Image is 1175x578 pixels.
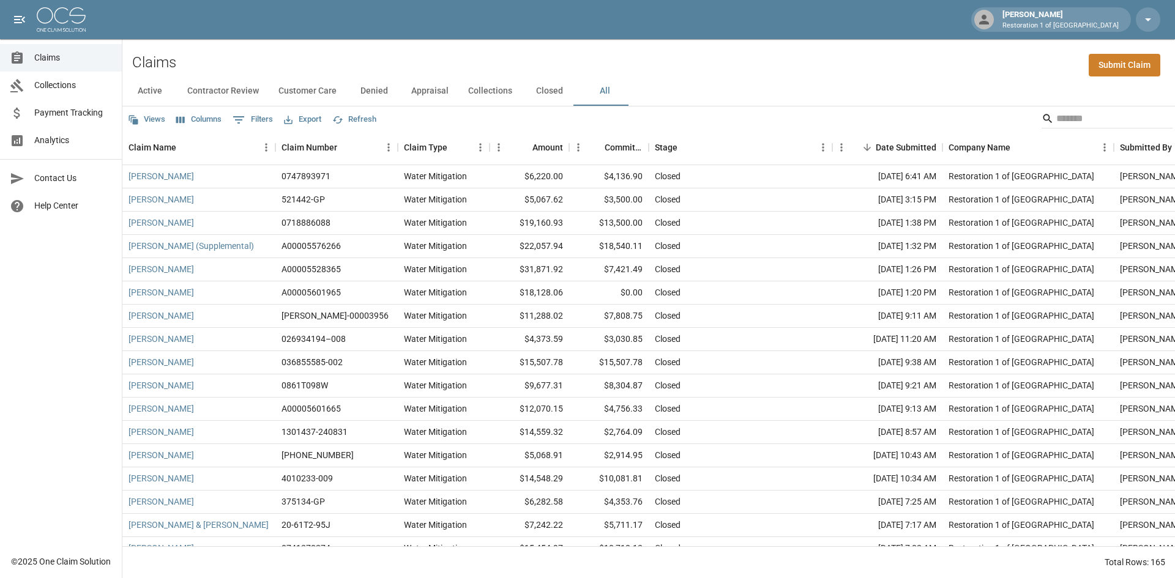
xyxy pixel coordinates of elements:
[458,76,522,106] button: Collections
[832,444,942,467] div: [DATE] 10:43 AM
[569,351,649,374] div: $15,507.78
[942,130,1114,165] div: Company Name
[404,449,467,461] div: Water Mitigation
[1010,139,1028,156] button: Sort
[522,76,577,106] button: Closed
[1089,54,1160,76] a: Submit Claim
[832,491,942,514] div: [DATE] 7:25 AM
[569,467,649,491] div: $10,081.81
[569,421,649,444] div: $2,764.09
[655,333,681,345] div: Closed
[569,537,649,560] div: $10,710.13
[949,130,1010,165] div: Company Name
[876,130,936,165] div: Date Submitted
[490,351,569,374] div: $15,507.78
[337,139,354,156] button: Sort
[949,426,1094,438] div: Restoration 1 of Middletown
[282,542,330,554] div: 0741370274
[282,130,337,165] div: Claim Number
[282,519,330,531] div: 20-61T2-95J
[832,188,942,212] div: [DATE] 3:15 PM
[569,235,649,258] div: $18,540.11
[129,130,176,165] div: Claim Name
[282,240,341,252] div: A00005576266
[998,9,1124,31] div: [PERSON_NAME]
[282,309,389,322] div: PRAH-00003956
[949,472,1094,484] div: Restoration 1 of Middletown
[949,449,1094,461] div: Restoration 1 of Middletown
[655,356,681,368] div: Closed
[490,165,569,188] div: $6,220.00
[7,7,32,32] button: open drawer
[569,165,649,188] div: $4,136.90
[281,110,324,129] button: Export
[37,7,86,32] img: ocs-logo-white-transparent.png
[404,333,467,345] div: Water Mitigation
[832,235,942,258] div: [DATE] 1:32 PM
[129,402,194,415] a: [PERSON_NAME]
[282,472,333,484] div: 4010233-009
[490,188,569,212] div: $5,067.62
[655,495,681,508] div: Closed
[275,130,398,165] div: Claim Number
[282,263,341,275] div: A00005528365
[173,110,225,129] button: Select columns
[404,495,467,508] div: Water Mitigation
[282,333,346,345] div: 026934194–008
[229,110,276,130] button: Show filters
[404,286,467,298] div: Water Mitigation
[490,130,569,165] div: Amount
[569,305,649,328] div: $7,808.75
[569,328,649,351] div: $3,030.85
[282,426,348,438] div: 1301437-240831
[329,110,379,129] button: Refresh
[532,130,563,165] div: Amount
[569,444,649,467] div: $2,914.95
[125,110,168,129] button: Views
[34,79,112,92] span: Collections
[949,333,1094,345] div: Restoration 1 of Middletown
[379,138,398,157] button: Menu
[34,199,112,212] span: Help Center
[949,402,1094,415] div: Restoration 1 of Middletown
[655,542,681,554] div: Closed
[832,421,942,444] div: [DATE] 8:57 AM
[176,139,193,156] button: Sort
[569,138,587,157] button: Menu
[11,555,111,568] div: © 2025 One Claim Solution
[949,193,1094,206] div: Restoration 1 of Middletown
[490,212,569,235] div: $19,160.93
[404,402,467,415] div: Water Mitigation
[832,130,942,165] div: Date Submitted
[832,374,942,398] div: [DATE] 9:21 AM
[677,139,695,156] button: Sort
[129,379,194,391] a: [PERSON_NAME]
[282,286,341,298] div: A00005601965
[832,165,942,188] div: [DATE] 6:41 AM
[122,76,1175,106] div: dynamic tabs
[129,519,269,531] a: [PERSON_NAME] & [PERSON_NAME]
[122,130,275,165] div: Claim Name
[949,495,1094,508] div: Restoration 1 of Middletown
[34,134,112,147] span: Analytics
[129,286,194,298] a: [PERSON_NAME]
[655,309,681,322] div: Closed
[282,449,354,461] div: 01-007-109435
[129,217,194,229] a: [PERSON_NAME]
[1120,130,1172,165] div: Submitted By
[859,139,876,156] button: Sort
[655,472,681,484] div: Closed
[34,51,112,64] span: Claims
[832,514,942,537] div: [DATE] 7:17 AM
[129,240,254,252] a: [PERSON_NAME] (Supplemental)
[569,398,649,421] div: $4,756.33
[129,356,194,368] a: [PERSON_NAME]
[404,379,467,391] div: Water Mitigation
[655,240,681,252] div: Closed
[282,379,328,391] div: 0861T098W
[655,170,681,182] div: Closed
[129,449,194,461] a: [PERSON_NAME]
[569,130,649,165] div: Committed Amount
[129,333,194,345] a: [PERSON_NAME]
[949,217,1094,229] div: Restoration 1 of Middletown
